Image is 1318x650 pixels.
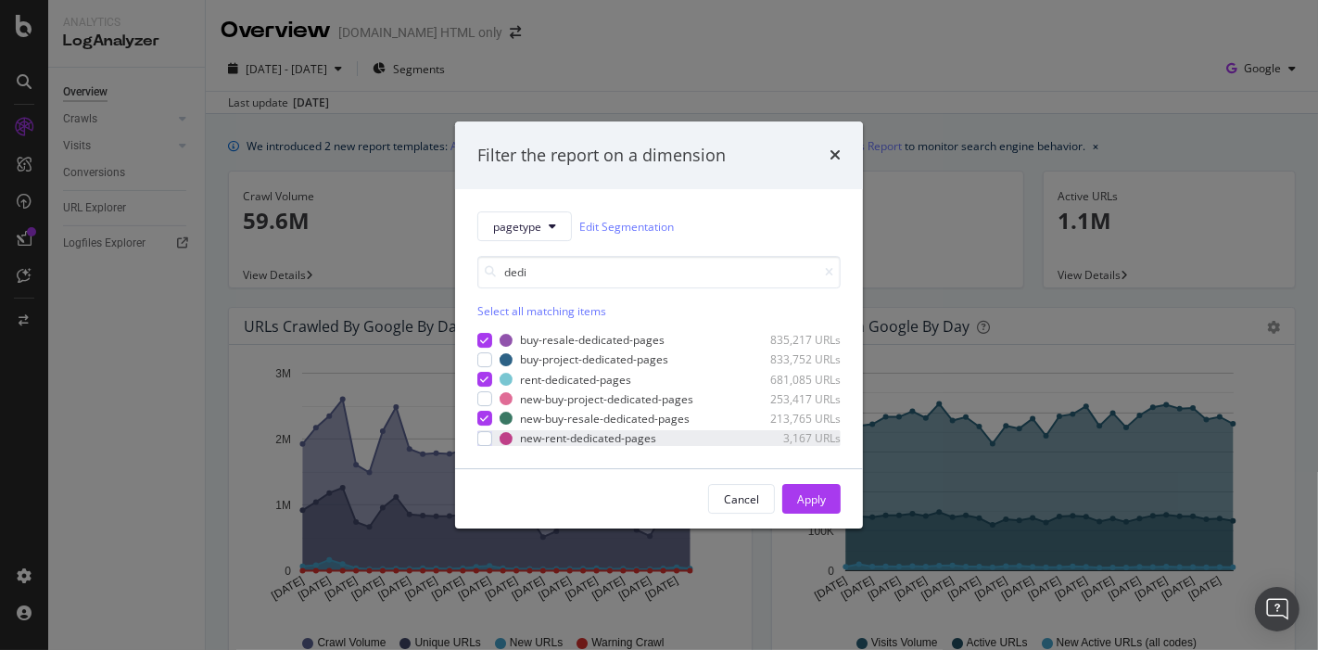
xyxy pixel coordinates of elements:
[520,411,690,427] div: new-buy-resale-dedicated-pages
[750,411,841,427] div: 213,765 URLs
[750,352,841,368] div: 833,752 URLs
[750,391,841,407] div: 253,417 URLs
[797,491,826,507] div: Apply
[477,256,841,288] input: Search
[750,372,841,388] div: 681,085 URLs
[520,391,693,407] div: new-buy-project-dedicated-pages
[477,144,726,168] div: Filter the report on a dimension
[782,484,841,514] button: Apply
[520,333,665,349] div: buy-resale-dedicated-pages
[724,491,759,507] div: Cancel
[477,303,841,319] div: Select all matching items
[830,144,841,168] div: times
[493,219,541,235] span: pagetype
[477,211,572,241] button: pagetype
[750,333,841,349] div: 835,217 URLs
[1255,587,1299,631] div: Open Intercom Messenger
[520,372,631,388] div: rent-dedicated-pages
[520,430,656,446] div: new-rent-dedicated-pages
[520,352,668,368] div: buy-project-dedicated-pages
[750,430,841,446] div: 3,167 URLs
[455,121,863,529] div: modal
[708,484,775,514] button: Cancel
[579,217,674,236] a: Edit Segmentation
